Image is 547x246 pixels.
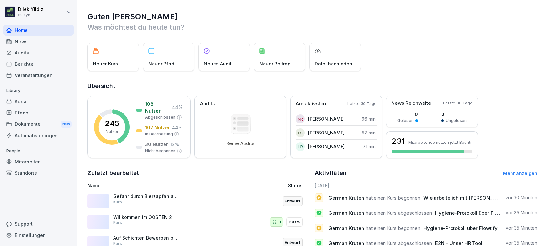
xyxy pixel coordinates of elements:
p: Entwurf [285,198,300,204]
p: People [3,146,74,156]
a: Standorte [3,167,74,179]
p: Keine Audits [226,141,254,146]
p: Abgeschlossen [145,114,175,120]
p: Willkommen im OOSTEN 2 [113,214,178,220]
p: 12 % [170,141,179,148]
span: hat einen Kurs begonnen [366,225,420,231]
p: 0 [441,111,467,118]
p: Was möchtest du heute tun? [87,22,537,32]
a: Berichte [3,58,74,70]
a: News [3,36,74,47]
h6: [DATE] [315,182,538,189]
p: Neues Audit [204,60,232,67]
p: Kurs [113,199,122,205]
p: Nutzer [106,129,118,134]
span: hat einen Kurs abgeschlossen [366,210,432,216]
a: Mitarbeiter [3,156,74,167]
p: 245 [105,120,119,127]
p: Entwurf [285,240,300,246]
p: 96 min. [362,115,377,122]
p: 108 Nutzer [145,101,170,114]
span: Hygiene-Protokoll über Flowtify [435,210,509,216]
span: German Kruten [328,225,364,231]
p: Letzte 30 Tage [443,100,472,106]
p: Status [288,182,303,189]
a: Automatisierungen [3,130,74,141]
span: Hygiene-Protokoll über Flowtify [423,225,498,231]
p: 87 min. [362,129,377,136]
p: In Bearbeitung [145,131,173,137]
a: Willkommen im OOSTEN 2Kurs1100% [87,212,310,233]
p: Ungelesen [446,118,467,123]
span: German Kruten [328,210,364,216]
p: Neuer Beitrag [259,60,291,67]
p: 100% [289,219,300,225]
p: Gelesen [397,118,413,123]
p: Neuer Kurs [93,60,118,67]
h2: Zuletzt bearbeitet [87,169,310,178]
span: hat einen Kurs begonnen [366,195,420,201]
p: [PERSON_NAME] [308,143,345,150]
div: FS [296,128,305,137]
h2: Übersicht [87,82,537,91]
a: Kurse [3,96,74,107]
p: News Reichweite [391,100,431,107]
span: Wie arbeite ich mit [PERSON_NAME]? [423,195,511,201]
p: Dilek Yildiz [18,7,43,12]
div: Support [3,218,74,230]
p: Am aktivsten [296,100,326,108]
p: 30 Nutzer [145,141,168,148]
h2: Aktivitäten [315,169,346,178]
p: 107 Nutzer [145,124,170,131]
p: cuisyn [18,13,43,17]
p: Gefahr durch Bierzapfanlagen [113,193,178,199]
div: Dokumente [3,118,74,130]
p: Library [3,85,74,96]
p: Neuer Pfad [148,60,174,67]
div: HR [296,142,305,151]
p: 0 [397,111,418,118]
a: Home [3,25,74,36]
div: New [61,121,72,128]
p: Kurs [113,220,122,226]
p: 1 [279,219,281,225]
p: Mitarbeitende nutzen jetzt Bounti [408,140,471,145]
p: [PERSON_NAME] [308,115,345,122]
span: German Kruten [328,195,364,201]
a: Audits [3,47,74,58]
a: DokumenteNew [3,118,74,130]
h1: Guten [PERSON_NAME] [87,12,537,22]
p: Letzte 30 Tage [347,101,377,107]
p: vor 35 Minuten [506,210,537,216]
a: Mehr anzeigen [503,171,537,176]
p: 71 min. [363,143,377,150]
p: Audits [200,100,215,108]
a: Gefahr durch BierzapfanlagenKursEntwurf [87,191,310,212]
a: Pfade [3,107,74,118]
p: vor 35 Minuten [506,225,537,231]
h3: 231 [392,136,405,147]
p: 44 % [172,104,183,111]
p: Name [87,182,225,189]
a: Veranstaltungen [3,70,74,81]
a: Einstellungen [3,230,74,241]
div: NR [296,114,305,123]
p: Auf Schichten Bewerben beim FSV in der E2N App! [113,235,178,241]
p: Datei hochladen [315,60,352,67]
p: Nicht begonnen [145,148,175,154]
p: 44 % [172,124,183,131]
p: vor 30 Minuten [505,194,537,201]
p: [PERSON_NAME] [308,129,345,136]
